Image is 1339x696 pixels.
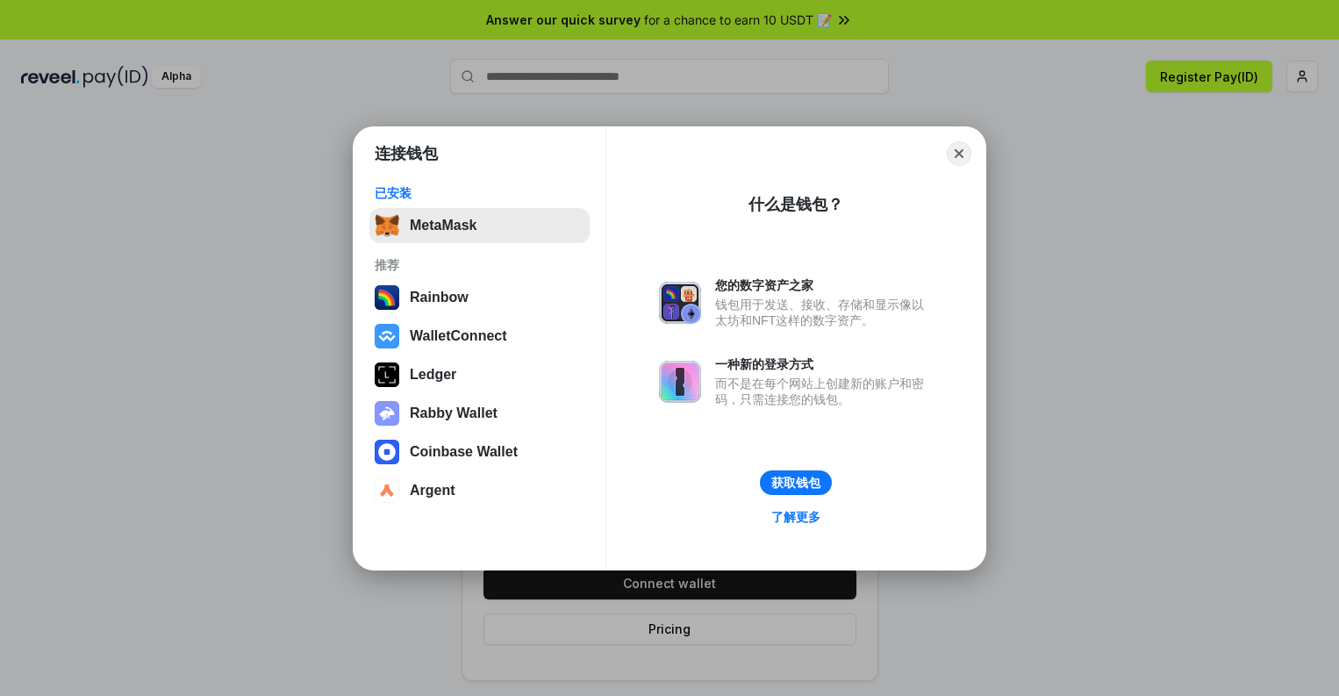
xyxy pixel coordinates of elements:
h1: 连接钱包 [375,143,438,164]
div: Coinbase Wallet [410,444,518,460]
div: 了解更多 [771,509,820,525]
button: 获取钱包 [760,470,832,495]
img: svg+xml,%3Csvg%20width%3D%2228%22%20height%3D%2228%22%20viewBox%3D%220%200%2028%2028%22%20fill%3D... [375,440,399,464]
button: Rabby Wallet [369,396,590,431]
button: WalletConnect [369,319,590,354]
div: 推荐 [375,257,584,273]
div: 已安装 [375,185,584,201]
div: 而不是在每个网站上创建新的账户和密码，只需连接您的钱包。 [715,376,933,407]
button: Argent [369,473,590,508]
div: Ledger [410,367,456,383]
div: Rainbow [410,290,469,305]
div: 什么是钱包？ [748,194,843,215]
button: Rainbow [369,280,590,315]
img: svg+xml,%3Csvg%20fill%3D%22none%22%20height%3D%2233%22%20viewBox%3D%220%200%2035%2033%22%20width%... [375,213,399,238]
div: 您的数字资产之家 [715,277,933,293]
div: Rabby Wallet [410,405,498,421]
img: svg+xml,%3Csvg%20width%3D%22120%22%20height%3D%22120%22%20viewBox%3D%220%200%20120%20120%22%20fil... [375,285,399,310]
div: 一种新的登录方式 [715,356,933,372]
div: MetaMask [410,218,476,233]
img: svg+xml,%3Csvg%20xmlns%3D%22http%3A%2F%2Fwww.w3.org%2F2000%2Fsvg%22%20fill%3D%22none%22%20viewBox... [375,401,399,426]
div: WalletConnect [410,328,507,344]
img: svg+xml,%3Csvg%20width%3D%2228%22%20height%3D%2228%22%20viewBox%3D%220%200%2028%2028%22%20fill%3D... [375,324,399,348]
img: svg+xml,%3Csvg%20width%3D%2228%22%20height%3D%2228%22%20viewBox%3D%220%200%2028%2028%22%20fill%3D... [375,478,399,503]
div: 钱包用于发送、接收、存储和显示像以太坊和NFT这样的数字资产。 [715,297,933,328]
button: Coinbase Wallet [369,434,590,470]
img: svg+xml,%3Csvg%20xmlns%3D%22http%3A%2F%2Fwww.w3.org%2F2000%2Fsvg%22%20width%3D%2228%22%20height%3... [375,362,399,387]
button: Close [947,141,971,166]
button: Ledger [369,357,590,392]
img: svg+xml,%3Csvg%20xmlns%3D%22http%3A%2F%2Fwww.w3.org%2F2000%2Fsvg%22%20fill%3D%22none%22%20viewBox... [659,282,701,324]
button: MetaMask [369,208,590,243]
div: Argent [410,483,455,499]
img: svg+xml,%3Csvg%20xmlns%3D%22http%3A%2F%2Fwww.w3.org%2F2000%2Fsvg%22%20fill%3D%22none%22%20viewBox... [659,361,701,403]
div: 获取钱包 [771,475,820,491]
a: 了解更多 [761,506,831,528]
